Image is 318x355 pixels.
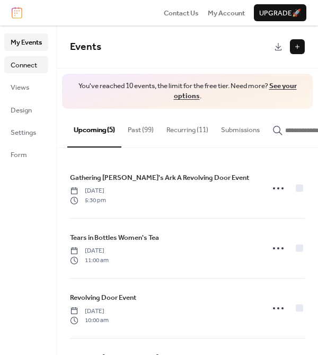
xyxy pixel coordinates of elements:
[70,232,159,243] span: Tears in Bottles Women's Tea
[254,4,306,21] button: Upgrade🚀
[215,109,266,146] button: Submissions
[4,79,48,96] a: Views
[11,127,36,138] span: Settings
[70,37,101,57] span: Events
[70,246,109,256] span: [DATE]
[70,256,109,265] span: 11:00 am
[259,8,301,19] span: Upgrade 🚀
[4,56,48,73] a: Connect
[70,172,249,184] a: Gathering [PERSON_NAME]'s Ark A Revolving Door Event
[208,7,245,18] a: My Account
[70,307,109,316] span: [DATE]
[164,7,199,18] a: Contact Us
[4,124,48,141] a: Settings
[11,150,27,160] span: Form
[12,7,22,19] img: logo
[73,81,302,101] span: You've reached 10 events, the limit for the free tier. Need more? .
[11,60,37,71] span: Connect
[4,101,48,118] a: Design
[70,292,136,304] a: Revolving Door Event
[11,82,29,93] span: Views
[70,232,159,244] a: Tears in Bottles Women's Tea
[70,172,249,183] span: Gathering [PERSON_NAME]'s Ark A Revolving Door Event
[4,146,48,163] a: Form
[70,186,106,196] span: [DATE]
[121,109,160,146] button: Past (99)
[164,8,199,19] span: Contact Us
[160,109,215,146] button: Recurring (11)
[174,79,297,103] a: See your options
[70,316,109,325] span: 10:00 am
[70,292,136,303] span: Revolving Door Event
[70,196,106,205] span: 5:30 pm
[11,105,32,116] span: Design
[67,109,121,147] button: Upcoming (5)
[208,8,245,19] span: My Account
[4,33,48,50] a: My Events
[11,37,42,48] span: My Events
